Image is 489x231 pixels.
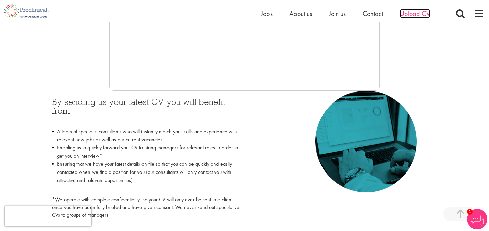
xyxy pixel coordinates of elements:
[52,196,239,219] p: *We operate with complete confidentiality, so your CV will only ever be sent to a client once you...
[363,9,383,18] a: Contact
[52,144,239,160] li: Enabling us to quickly forward your CV to hiring managers for relevant roles in order to get you ...
[329,9,346,18] a: Join us
[400,9,430,18] a: Upload CV
[467,209,473,215] span: 1
[261,9,273,18] a: Jobs
[52,160,239,192] li: Ensuring that we have your latest details on file so that you can be quickly and easily contacted...
[52,128,239,144] li: A team of specialist consultants who will instantly match your skills and experience with relevan...
[5,206,91,226] iframe: reCAPTCHA
[289,9,312,18] a: About us
[52,97,239,124] h3: By sending us your latest CV you will benefit from:
[467,209,487,229] img: Chatbot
